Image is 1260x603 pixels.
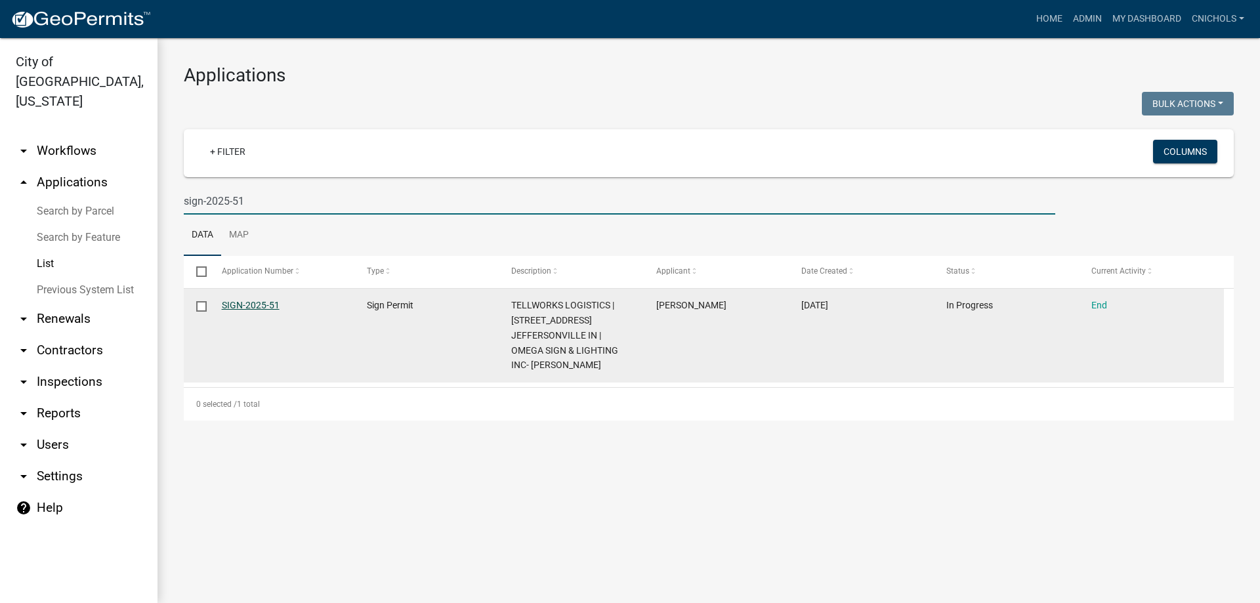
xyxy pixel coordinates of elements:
[656,266,690,276] span: Applicant
[209,256,354,287] datatable-header-cell: Application Number
[184,215,221,257] a: Data
[16,343,31,358] i: arrow_drop_down
[16,405,31,421] i: arrow_drop_down
[1142,92,1234,115] button: Bulk Actions
[934,256,1079,287] datatable-header-cell: Status
[16,468,31,484] i: arrow_drop_down
[946,266,969,276] span: Status
[184,388,1234,421] div: 1 total
[1107,7,1186,31] a: My Dashboard
[354,256,499,287] datatable-header-cell: Type
[367,266,384,276] span: Type
[222,266,293,276] span: Application Number
[1091,266,1146,276] span: Current Activity
[196,400,237,409] span: 0 selected /
[16,143,31,159] i: arrow_drop_down
[16,374,31,390] i: arrow_drop_down
[1068,7,1107,31] a: Admin
[511,300,618,370] span: TELLWORKS LOGISTICS | 250 HILTON DR. JEFFERSONVILLE IN | OMEGA SIGN & LIGHTING INC- Leslie McCracken
[789,256,934,287] datatable-header-cell: Date Created
[222,300,280,310] a: SIGN-2025-51
[16,311,31,327] i: arrow_drop_down
[644,256,789,287] datatable-header-cell: Applicant
[367,300,413,310] span: Sign Permit
[801,266,847,276] span: Date Created
[184,188,1055,215] input: Search for applications
[801,300,828,310] span: 07/22/2025
[1153,140,1217,163] button: Columns
[499,256,644,287] datatable-header-cell: Description
[1079,256,1224,287] datatable-header-cell: Current Activity
[1031,7,1068,31] a: Home
[656,300,726,310] span: CARMELA MENNA
[184,64,1234,87] h3: Applications
[511,266,551,276] span: Description
[199,140,256,163] a: + Filter
[221,215,257,257] a: Map
[16,175,31,190] i: arrow_drop_up
[946,300,993,310] span: In Progress
[16,437,31,453] i: arrow_drop_down
[16,500,31,516] i: help
[184,256,209,287] datatable-header-cell: Select
[1186,7,1249,31] a: cnichols
[1091,300,1107,310] a: End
